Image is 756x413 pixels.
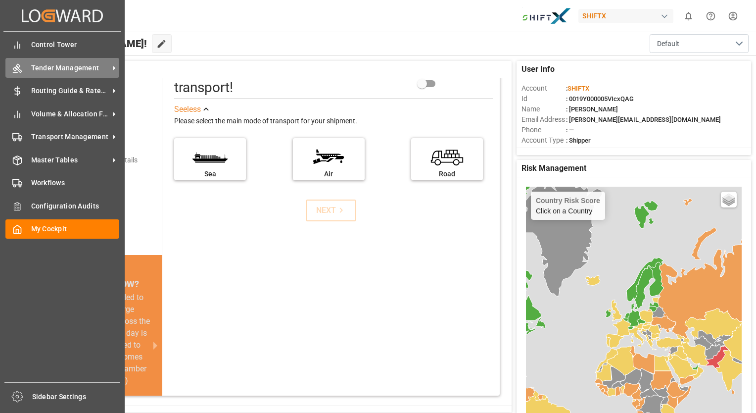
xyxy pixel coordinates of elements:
button: Help Center [700,5,722,27]
div: Please select the main mode of transport for your shipment. [174,115,493,127]
div: NEXT [316,205,346,216]
div: SHIFTX [578,9,673,23]
a: Layers [721,192,737,207]
span: Volume & Allocation Forecast [31,109,109,119]
div: Sea [179,169,241,179]
span: Phone [521,125,566,135]
span: Transport Management [31,132,109,142]
span: : [566,85,589,92]
span: Tender Management [31,63,109,73]
span: Routing Guide & Rates MGMT [31,86,109,96]
span: Default [657,39,679,49]
button: next slide / item [148,292,162,399]
span: : 0019Y000005VIcxQAG [566,95,634,103]
span: Sidebar Settings [32,392,121,402]
span: Account Type [521,135,566,146]
span: SHIFTX [567,85,589,92]
span: User Info [521,63,555,75]
a: Control Tower [5,35,119,54]
h4: Country Risk Score [536,197,600,205]
span: Id [521,94,566,104]
span: Name [521,104,566,114]
div: Click on a Country [536,197,600,215]
span: Account [521,83,566,94]
button: show 0 new notifications [677,5,700,27]
a: Workflows [5,173,119,193]
div: See less [174,103,201,115]
span: Configuration Audits [31,201,120,211]
span: My Cockpit [31,224,120,234]
button: SHIFTX [578,6,677,25]
span: Hello [PERSON_NAME]! [41,34,147,53]
span: : Shipper [566,137,591,144]
div: Air [298,169,360,179]
span: Risk Management [521,162,586,174]
span: : [PERSON_NAME] [566,105,618,113]
span: : — [566,126,574,134]
span: Workflows [31,178,120,188]
span: Email Address [521,114,566,125]
img: Bildschirmfoto%202024-11-13%20um%2009.31.44.png_1731487080.png [522,7,571,25]
div: Road [416,169,478,179]
span: Control Tower [31,40,120,50]
button: NEXT [306,200,356,221]
button: open menu [650,34,749,53]
span: Master Tables [31,155,109,165]
span: : [PERSON_NAME][EMAIL_ADDRESS][DOMAIN_NAME] [566,116,721,123]
a: My Cockpit [5,219,119,239]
